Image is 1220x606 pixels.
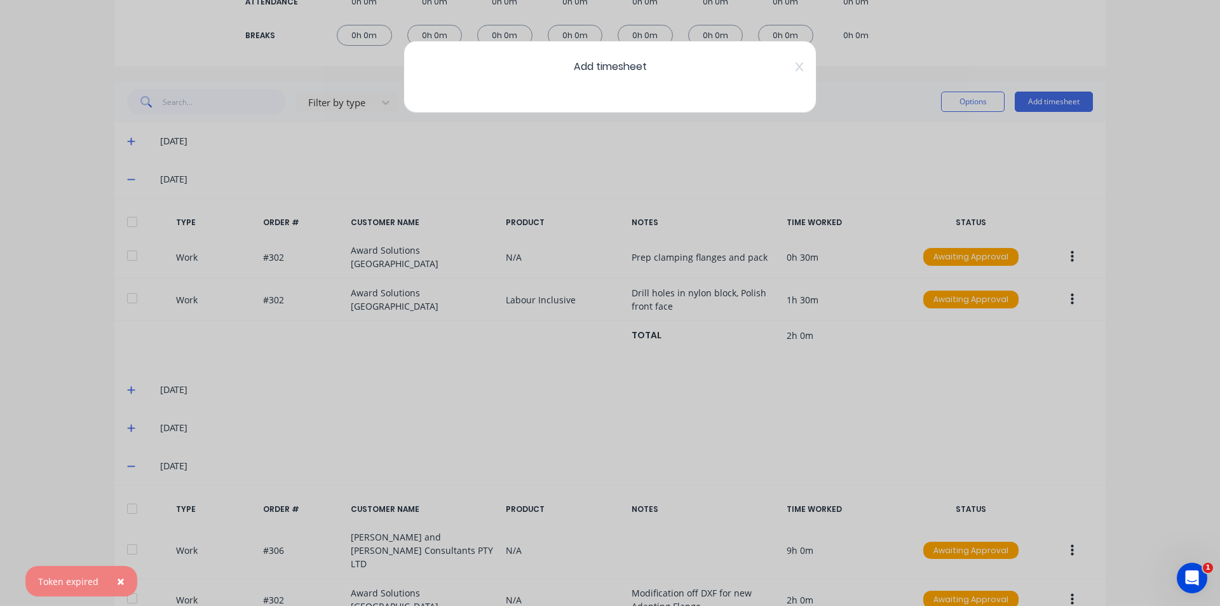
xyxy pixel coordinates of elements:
button: Close [104,566,137,596]
span: × [117,572,125,590]
span: Add timesheet [424,59,796,74]
span: 1 [1203,563,1213,573]
iframe: Intercom live chat [1177,563,1207,593]
div: Token expired [38,575,98,588]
